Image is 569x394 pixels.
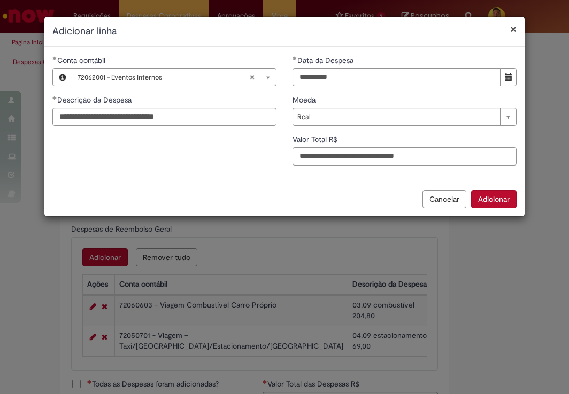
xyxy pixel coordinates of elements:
[471,190,517,208] button: Adicionar
[297,108,495,125] span: Real
[52,25,517,38] h2: Adicionar linha
[293,68,501,86] input: Data da Despesa 05 September 2025 Friday
[244,69,260,86] abbr: Limpar campo Conta contábil
[53,69,72,86] button: Conta contábil, Visualizar este registro 72062001 - Eventos Internos
[297,56,356,65] span: Data da Despesa
[57,95,134,105] span: Descrição da Despesa
[510,23,517,35] button: Fechar modal
[293,95,318,105] span: Moeda
[293,56,297,60] span: Obrigatório Preenchido
[52,56,57,60] span: Obrigatório Preenchido
[500,68,517,86] button: Mostrar calendário para Data da Despesa
[78,69,249,86] span: 72062001 - Eventos Internos
[422,190,466,208] button: Cancelar
[52,96,57,100] span: Obrigatório Preenchido
[293,135,340,144] span: Valor Total R$
[293,147,517,166] input: Valor Total R$
[52,108,276,126] input: Descrição da Despesa
[72,69,276,86] a: Limpar campo Conta contábil
[57,56,107,65] span: Necessários - Conta contábil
